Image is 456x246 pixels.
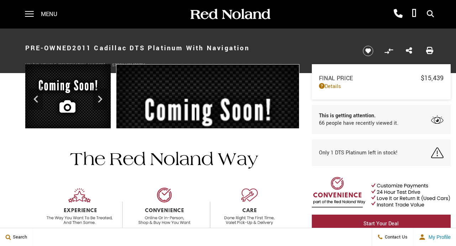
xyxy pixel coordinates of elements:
span: Start Your Deal [363,220,399,227]
h1: 2011 Cadillac DTS Platinum With Navigation [25,34,351,62]
span: Search [11,234,27,240]
strong: Pre-Owned [25,43,73,53]
a: Details [319,83,444,90]
a: Start Your Deal [312,215,451,233]
span: 66 people have recently viewed it. [319,119,398,127]
a: Final Price $15,439 [319,73,444,83]
span: UC143275A [125,62,146,68]
span: This is getting attention. [319,112,398,119]
span: VIN: [25,62,33,68]
span: $15,439 [421,73,444,83]
button: Compare vehicle [383,46,394,56]
span: Final Price [319,74,421,82]
img: Red Noland Auto Group [189,8,271,21]
a: Share this Pre-Owned 2011 Cadillac DTS Platinum With Navigation [406,46,412,56]
span: Contact Us [383,234,408,240]
span: [US_VEHICLE_IDENTIFICATION_NUMBER] [33,62,105,68]
img: Used 2011 Red Cadillac Platinum image 1 [116,64,299,206]
span: Only 1 DTS Platinum left in stock! [319,149,398,157]
button: user-profile-menu [413,228,456,246]
span: My Profile [426,234,451,240]
button: Save vehicle [360,45,376,57]
span: Stock: [112,62,125,68]
a: Print this Pre-Owned 2011 Cadillac DTS Platinum With Navigation [426,46,433,56]
img: Used 2011 Red Cadillac Platinum image 1 [25,64,111,130]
